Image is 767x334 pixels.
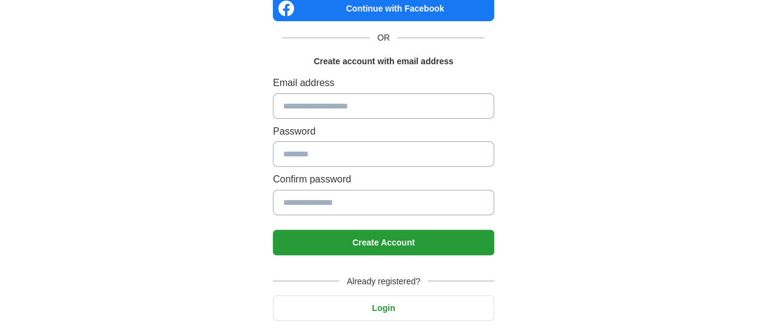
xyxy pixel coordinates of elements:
button: Create Account [273,230,494,255]
label: Email address [273,75,494,91]
span: OR [370,31,397,44]
label: Confirm password [273,172,494,187]
h1: Create account with email address [313,55,453,68]
span: Already registered? [340,275,427,288]
a: Login [273,303,494,313]
label: Password [273,124,494,139]
button: Login [273,295,494,321]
